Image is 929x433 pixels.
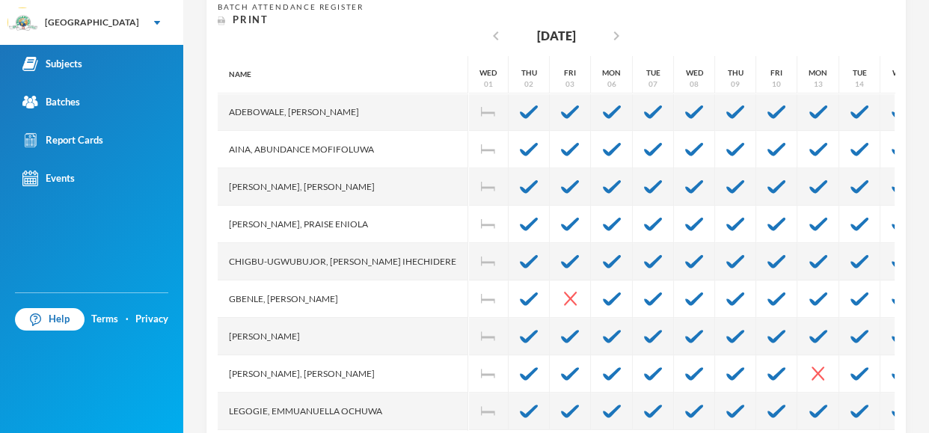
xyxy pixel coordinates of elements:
div: 07 [649,79,657,90]
div: Tue [853,67,867,79]
div: 13 [814,79,823,90]
div: Tue [646,67,660,79]
span: Batch Attendance Register [218,2,364,11]
img: logo [8,8,38,38]
div: 03 [565,79,574,90]
div: Chigbu-ugwubujor, [PERSON_NAME] Ihechidere [218,243,468,280]
div: Batches [22,94,80,110]
div: Wed [479,67,497,79]
div: Legogie, Emmuanuella Ochuwa [218,393,468,430]
div: Independence Day [468,280,509,318]
div: 06 [607,79,616,90]
div: Fri [564,67,576,79]
a: Privacy [135,312,168,327]
div: Events [22,171,75,186]
div: [PERSON_NAME] [218,318,468,355]
div: 01 [484,79,493,90]
div: Independence Day [468,243,509,280]
div: Wed [686,67,703,79]
div: [GEOGRAPHIC_DATA] [45,16,139,29]
a: Help [15,308,85,331]
div: Independence Day [468,393,509,430]
div: [PERSON_NAME], [PERSON_NAME] [218,168,468,206]
div: 09 [731,79,740,90]
div: [DATE] [536,27,575,45]
i: chevron_left [487,27,505,45]
div: Independence Day [468,206,509,243]
div: Independence Day [468,168,509,206]
div: 14 [855,79,864,90]
a: Terms [91,312,118,327]
div: [PERSON_NAME], Praise Eniola [218,206,468,243]
div: 10 [772,79,781,90]
div: Gbenle, [PERSON_NAME] [218,280,468,318]
div: Wed [892,67,910,79]
div: Mon [809,67,827,79]
i: chevron_right [607,27,625,45]
div: Fri [770,67,782,79]
div: Adebowale, [PERSON_NAME] [218,93,468,131]
div: Mon [602,67,621,79]
div: 02 [524,79,533,90]
div: Independence Day [468,355,509,393]
div: 08 [690,79,699,90]
span: Print [233,13,269,25]
div: Aina, Abundance Mofifoluwa [218,131,468,168]
div: Name [218,56,468,93]
div: [PERSON_NAME], [PERSON_NAME] [218,355,468,393]
div: Report Cards [22,132,103,148]
div: Subjects [22,56,82,72]
div: Independence Day [468,318,509,355]
div: Independence Day [468,131,509,168]
div: Thu [728,67,743,79]
div: Independence Day [468,93,509,131]
div: · [126,312,129,327]
div: Thu [521,67,537,79]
